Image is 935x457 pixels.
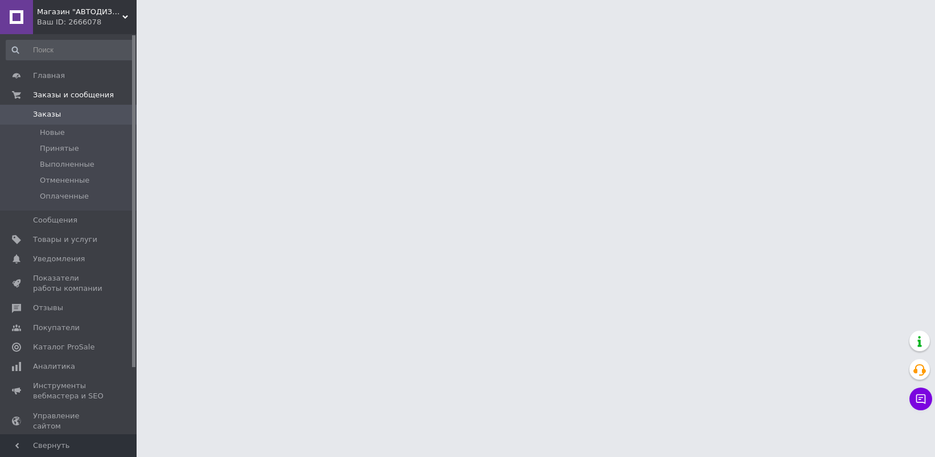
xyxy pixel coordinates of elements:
span: Оплаченные [40,191,89,201]
span: Заказы [33,109,61,120]
span: Каталог ProSale [33,342,94,352]
span: Покупатели [33,323,80,333]
span: Уведомления [33,254,85,264]
span: Принятые [40,143,79,154]
span: Заказы и сообщения [33,90,114,100]
span: Показатели работы компании [33,273,105,294]
span: Сообщения [33,215,77,225]
span: Инструменты вебмастера и SEO [33,381,105,401]
input: Поиск [6,40,134,60]
span: Главная [33,71,65,81]
span: Отмененные [40,175,89,186]
div: Ваш ID: 2666078 [37,17,137,27]
button: Чат с покупателем [909,388,932,410]
span: Новые [40,127,65,138]
span: Аналитика [33,361,75,372]
span: Товары и услуги [33,234,97,245]
span: Управление сайтом [33,411,105,431]
span: Отзывы [33,303,63,313]
span: Магазин "АВТОДИЗАЙНЕР" [37,7,122,17]
span: Выполненные [40,159,94,170]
